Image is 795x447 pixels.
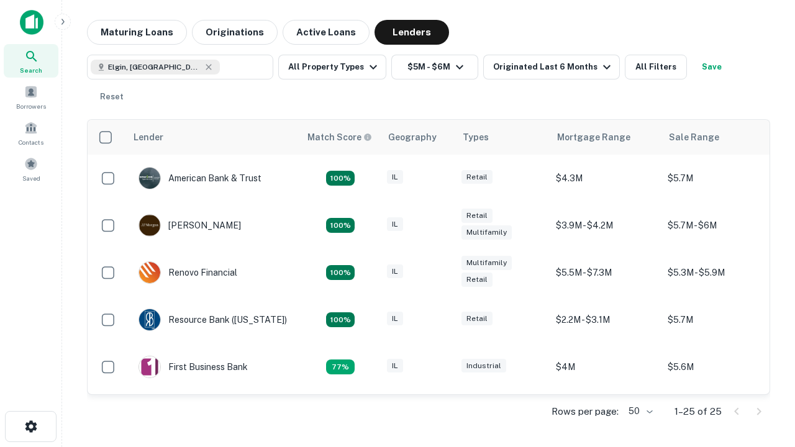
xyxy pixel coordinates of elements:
a: Contacts [4,116,58,150]
span: Contacts [19,137,43,147]
div: Matching Properties: 4, hasApolloMatch: undefined [326,312,355,327]
th: Geography [381,120,455,155]
td: $5.7M [661,296,773,343]
div: Matching Properties: 3, hasApolloMatch: undefined [326,359,355,374]
div: Retail [461,312,493,326]
button: Save your search to get updates of matches that match your search criteria. [692,55,732,79]
span: Elgin, [GEOGRAPHIC_DATA], [GEOGRAPHIC_DATA] [108,61,201,73]
div: IL [387,359,403,373]
div: Matching Properties: 7, hasApolloMatch: undefined [326,171,355,186]
div: Originated Last 6 Months [493,60,614,74]
img: capitalize-icon.png [20,10,43,35]
button: Originations [192,20,278,45]
div: IL [387,264,403,279]
img: picture [139,309,160,330]
p: Rows per page: [552,404,619,419]
img: picture [139,168,160,189]
div: Multifamily [461,225,512,240]
div: 50 [624,402,655,420]
div: Sale Range [669,130,719,145]
div: [PERSON_NAME] [139,214,241,237]
img: picture [139,262,160,283]
button: Originated Last 6 Months [483,55,620,79]
td: $5.5M - $7.3M [550,249,661,296]
div: Matching Properties: 4, hasApolloMatch: undefined [326,265,355,280]
button: Lenders [375,20,449,45]
div: Lender [134,130,163,145]
div: Mortgage Range [557,130,630,145]
div: Renovo Financial [139,261,237,284]
td: $5.7M - $6M [661,202,773,249]
div: Matching Properties: 4, hasApolloMatch: undefined [326,218,355,233]
h6: Match Score [307,130,370,144]
div: Resource Bank ([US_STATE]) [139,309,287,331]
div: Industrial [461,359,506,373]
div: IL [387,312,403,326]
div: First Business Bank [139,356,248,378]
button: Reset [92,84,132,109]
td: $3.9M - $4.2M [550,202,661,249]
td: $5.3M - $5.9M [661,249,773,296]
td: $5.6M [661,343,773,391]
th: Mortgage Range [550,120,661,155]
span: Search [20,65,42,75]
td: $2.2M - $3.1M [550,296,661,343]
button: $5M - $6M [391,55,478,79]
td: $4.3M [550,155,661,202]
div: Retail [461,273,493,287]
div: IL [387,170,403,184]
button: Maturing Loans [87,20,187,45]
div: IL [387,217,403,232]
th: Sale Range [661,120,773,155]
th: Capitalize uses an advanced AI algorithm to match your search with the best lender. The match sco... [300,120,381,155]
td: $4M [550,343,661,391]
img: picture [139,356,160,377]
a: Saved [4,152,58,186]
iframe: Chat Widget [733,348,795,407]
a: Search [4,44,58,78]
div: Multifamily [461,256,512,270]
th: Types [455,120,550,155]
th: Lender [126,120,300,155]
a: Borrowers [4,80,58,114]
td: $5.7M [661,155,773,202]
div: Retail [461,170,493,184]
button: Active Loans [283,20,370,45]
span: Borrowers [16,101,46,111]
span: Saved [22,173,40,183]
div: American Bank & Trust [139,167,261,189]
td: $3.1M [550,391,661,438]
td: $5.1M [661,391,773,438]
div: Geography [388,130,437,145]
button: All Property Types [278,55,386,79]
button: All Filters [625,55,687,79]
img: picture [139,215,160,236]
div: Retail [461,209,493,223]
div: Capitalize uses an advanced AI algorithm to match your search with the best lender. The match sco... [307,130,372,144]
p: 1–25 of 25 [675,404,722,419]
div: Types [463,130,489,145]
